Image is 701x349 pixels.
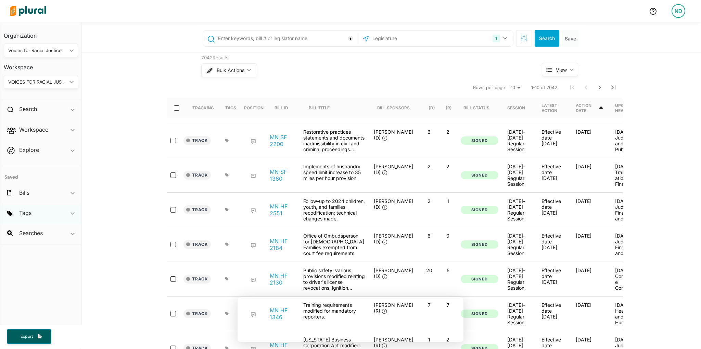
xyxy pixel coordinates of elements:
[461,136,498,145] button: Signed
[422,267,436,273] p: 20
[570,302,610,325] div: [DATE]
[374,233,413,244] span: [PERSON_NAME] (D)
[270,272,296,286] a: MN HF 2130
[8,79,67,86] div: VOICES FOR RACIAL JUSTICE
[225,98,236,118] div: Tags
[217,68,244,73] span: Bulk Actions
[4,26,78,41] h3: Organization
[251,173,256,179] div: Add Position Statement
[531,84,557,91] span: 1-10 of 7042
[170,311,176,316] input: select-row-state-mn-2025_2026-hf1346
[607,81,620,94] button: Last Page
[374,267,413,279] span: [PERSON_NAME] (D)
[19,189,29,196] h2: Bills
[461,275,498,284] button: Signed
[507,105,525,110] div: Session
[270,238,296,251] a: MN HF 2184
[615,198,638,221] p: [DATE] - Judiciary Finance and Civil Law
[461,240,498,249] button: Signed
[170,207,176,213] input: select-row-state-mn-2025_2026-hf2551
[536,198,570,221] div: Effective date [DATE]
[270,134,296,147] a: MN SF 2200
[507,164,531,187] div: [DATE]-[DATE] Regular Session
[570,129,610,152] div: [DATE]
[441,164,455,169] p: 2
[225,105,236,110] div: Tags
[461,171,498,180] button: Signed
[461,310,498,318] button: Signed
[562,30,579,47] button: Save
[446,98,452,118] div: (R)
[490,32,511,45] button: 1
[251,243,256,248] div: Add Position Statement
[536,164,570,187] div: Effective date [DATE]
[535,30,559,47] button: Search
[170,138,176,143] input: select-row-state-mn-2025_2026-sf2200
[201,63,257,77] button: Bulk Actions
[244,105,264,110] div: Position
[183,171,211,180] button: Track
[463,105,489,110] div: Bill Status
[170,276,176,282] input: select-row-state-mn-2025_2026-hf2130
[541,98,565,118] div: Latest Action
[347,35,354,41] div: Tooltip anchor
[251,139,256,144] div: Add Position Statement
[615,267,638,291] p: [DATE] - Conference Committee on HF 2130
[615,233,638,256] p: [DATE] - Judiciary Finance and Civil Law
[377,98,410,118] div: Bill Sponsors
[217,32,356,45] input: Enter keywords, bill # or legislator name
[19,105,37,113] h2: Search
[300,129,368,152] div: Restorative practices statements and documents inadmissibility in civil and criminal proceedings ...
[170,242,176,247] input: select-row-state-mn-2025_2026-hf2184
[19,209,31,217] h2: Tags
[270,203,296,217] a: MN HF 2551
[541,103,565,113] div: Latest Action
[225,242,229,246] div: Add tags
[19,229,43,237] h2: Searches
[300,267,368,291] div: Public safety; various provisions modified relating to driver's license revocations, ignition int...
[461,206,498,214] button: Signed
[183,240,211,249] button: Track
[377,105,410,110] div: Bill Sponsors
[615,302,638,325] p: [DATE] - Health and Human Services
[192,105,214,110] div: Tracking
[372,32,445,45] input: Legislature
[576,103,598,113] div: Action Date
[422,164,436,169] p: 2
[0,165,81,182] h4: Saved
[570,198,610,221] div: [DATE]
[446,105,452,110] div: (R)
[422,233,436,239] p: 6
[615,98,644,118] div: Upcoming Hearing
[493,35,500,42] div: 1
[536,302,570,325] div: Effective date [DATE]
[309,98,336,118] div: Bill Title
[309,105,330,110] div: Bill Title
[244,98,264,118] div: Position
[201,55,516,61] div: 7042 Results
[507,129,531,152] div: [DATE]-[DATE] Regular Session
[422,198,436,204] p: 2
[225,277,229,281] div: Add tags
[507,267,531,291] div: [DATE]-[DATE] Regular Session
[238,297,463,342] iframe: Survey from Plural
[536,267,570,291] div: Effective date [DATE]
[422,129,436,135] p: 6
[16,334,38,339] span: Export
[565,81,579,94] button: First Page
[174,105,179,111] input: select-all-rows
[441,198,455,204] p: 1
[183,205,211,214] button: Track
[441,233,455,239] p: 0
[473,84,507,91] span: Rows per page:
[192,98,214,118] div: Tracking
[225,139,229,143] div: Add tags
[300,233,368,256] div: Office of Ombudsperson for [DEMOGRAPHIC_DATA] Families exempted from court fee requirements.
[615,103,638,113] div: Upcoming Hearing
[300,164,368,187] div: Implements of husbandry speed limit increase to 35 miles per hour provision
[374,198,413,210] span: [PERSON_NAME] (D)
[536,233,570,256] div: Effective date [DATE]
[429,98,435,118] div: (D)
[374,337,413,348] span: [PERSON_NAME] (R)
[183,275,211,284] button: Track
